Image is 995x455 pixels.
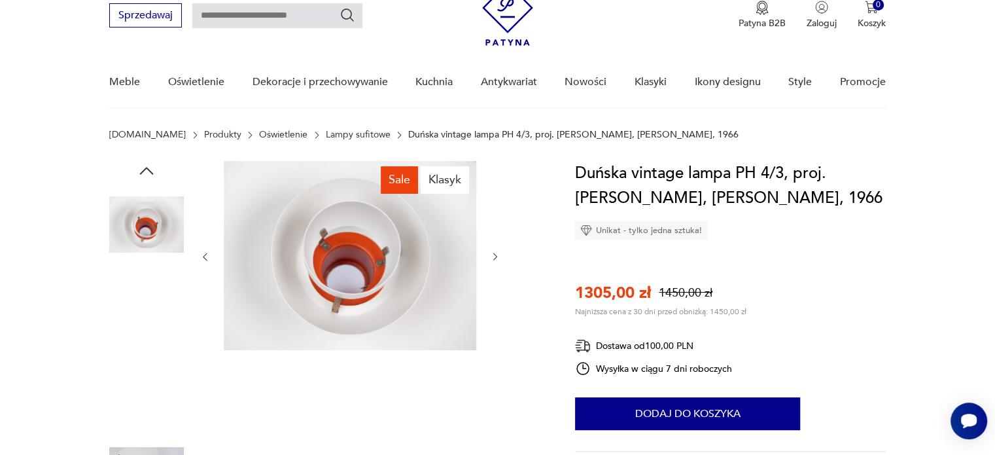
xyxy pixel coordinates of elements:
[168,57,224,107] a: Oświetlenie
[109,271,184,346] img: Zdjęcie produktu Duńska vintage lampa PH 4/3, proj. Poul Henningsen, Louis Poulsen, 1966
[739,1,786,29] a: Ikona medaluPatyna B2B
[865,1,878,14] img: Ikona koszyka
[575,338,591,354] img: Ikona dostawy
[408,130,739,140] p: Duńska vintage lampa PH 4/3, proj. [PERSON_NAME], [PERSON_NAME], 1966
[575,397,800,430] button: Dodaj do koszyka
[204,130,241,140] a: Produkty
[109,57,140,107] a: Meble
[575,161,886,211] h1: Duńska vintage lampa PH 4/3, proj. [PERSON_NAME], [PERSON_NAME], 1966
[858,1,886,29] button: 0Koszyk
[481,57,537,107] a: Antykwariat
[381,166,418,194] div: Sale
[340,7,355,23] button: Szukaj
[807,1,837,29] button: Zaloguj
[807,17,837,29] p: Zaloguj
[951,403,987,439] iframe: Smartsupp widget button
[575,221,707,240] div: Unikat - tylko jedna sztuka!
[109,3,182,27] button: Sprzedawaj
[580,225,592,236] img: Ikona diamentu
[694,57,760,107] a: Ikony designu
[109,12,182,21] a: Sprzedawaj
[575,306,746,317] p: Najniższa cena z 30 dni przed obniżką: 1450,00 zł
[659,285,712,301] p: 1450,00 zł
[815,1,828,14] img: Ikonka użytkownika
[575,361,732,376] div: Wysyłka w ciągu 7 dni roboczych
[565,57,606,107] a: Nowości
[421,166,469,194] div: Klasyk
[840,57,886,107] a: Promocje
[109,354,184,429] img: Zdjęcie produktu Duńska vintage lampa PH 4/3, proj. Poul Henningsen, Louis Poulsen, 1966
[109,187,184,262] img: Zdjęcie produktu Duńska vintage lampa PH 4/3, proj. Poul Henningsen, Louis Poulsen, 1966
[259,130,307,140] a: Oświetlenie
[739,17,786,29] p: Patyna B2B
[858,17,886,29] p: Koszyk
[326,130,391,140] a: Lampy sufitowe
[575,282,651,304] p: 1305,00 zł
[575,338,732,354] div: Dostawa od 100,00 PLN
[224,161,476,350] img: Zdjęcie produktu Duńska vintage lampa PH 4/3, proj. Poul Henningsen, Louis Poulsen, 1966
[252,57,387,107] a: Dekoracje i przechowywanie
[415,57,453,107] a: Kuchnia
[788,57,812,107] a: Style
[756,1,769,15] img: Ikona medalu
[109,130,186,140] a: [DOMAIN_NAME]
[635,57,667,107] a: Klasyki
[739,1,786,29] button: Patyna B2B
